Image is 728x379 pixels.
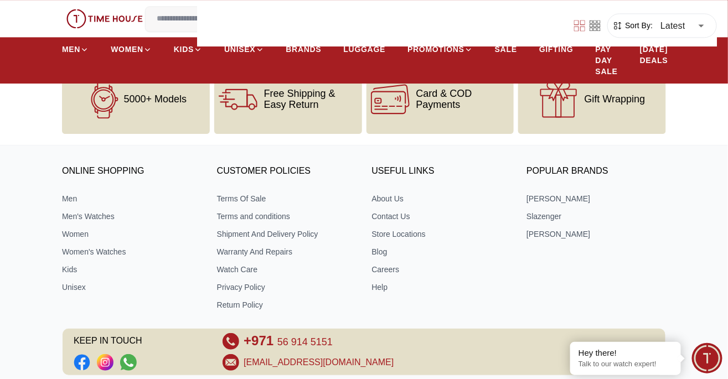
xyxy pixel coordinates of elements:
a: PROMOTIONS [407,39,473,59]
span: LUGGAGE [344,44,386,55]
a: Women's Watches [62,246,202,257]
span: 56 914 5151 [277,336,333,347]
a: GIFTING [539,39,574,59]
span: Gift Wrapping [585,94,646,105]
a: Men's Watches [62,211,202,222]
a: KIDS [174,39,202,59]
a: Return Policy [217,299,357,310]
span: Sort By: [623,20,653,31]
span: UNISEX [224,44,255,55]
div: Hey there! [579,347,673,359]
span: 5000+ Models [124,94,187,105]
span: PAY DAY SALE [596,44,618,77]
p: Talk to our watch expert! [579,360,673,369]
a: [PERSON_NAME] [526,229,666,240]
a: WOMEN [111,39,152,59]
h3: USEFUL LINKS [372,163,512,180]
a: Women [62,229,202,240]
a: Social Link [97,354,113,371]
span: WOMEN [111,44,143,55]
a: PAY DAY SALE [596,39,618,81]
span: Free Shipping & Easy Return [264,88,358,110]
img: ... [66,9,143,28]
a: +971 56 914 5151 [244,333,333,350]
a: [PERSON_NAME] [526,193,666,204]
span: KIDS [174,44,194,55]
span: BRANDS [286,44,322,55]
a: Terms Of Sale [217,193,357,204]
div: Chat Widget [692,343,722,373]
a: UNISEX [224,39,264,59]
a: Store Locations [372,229,512,240]
a: Watch Care [217,264,357,275]
button: Sort By: [612,20,653,31]
a: Help [372,282,512,293]
a: Shipment And Delivery Policy [217,229,357,240]
a: Social Link [74,354,90,371]
a: [DATE] DEALS [640,39,668,70]
h3: CUSTOMER POLICIES [217,163,357,180]
span: [DATE] DEALS [640,44,668,66]
div: Latest [653,10,712,41]
a: Contact Us [372,211,512,222]
a: BRANDS [286,39,322,59]
span: MEN [62,44,80,55]
a: About Us [372,193,512,204]
a: [EMAIL_ADDRESS][DOMAIN_NAME] [244,356,394,369]
span: KEEP IN TOUCH [74,333,207,350]
span: PROMOTIONS [407,44,464,55]
a: Blog [372,246,512,257]
span: GIFTING [539,44,574,55]
a: LUGGAGE [344,39,386,59]
a: Slazenger [526,211,666,222]
h3: Popular Brands [526,163,666,180]
li: Facebook [74,354,90,371]
span: Card & COD Payments [416,88,510,110]
a: Privacy Policy [217,282,357,293]
h3: ONLINE SHOPPING [62,163,202,180]
a: SALE [495,39,517,59]
a: MEN [62,39,89,59]
span: SALE [495,44,517,55]
a: Social Link [120,354,137,371]
a: Terms and conditions [217,211,357,222]
a: Warranty And Repairs [217,246,357,257]
a: Unisex [62,282,202,293]
a: Kids [62,264,202,275]
a: Careers [372,264,512,275]
a: Men [62,193,202,204]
